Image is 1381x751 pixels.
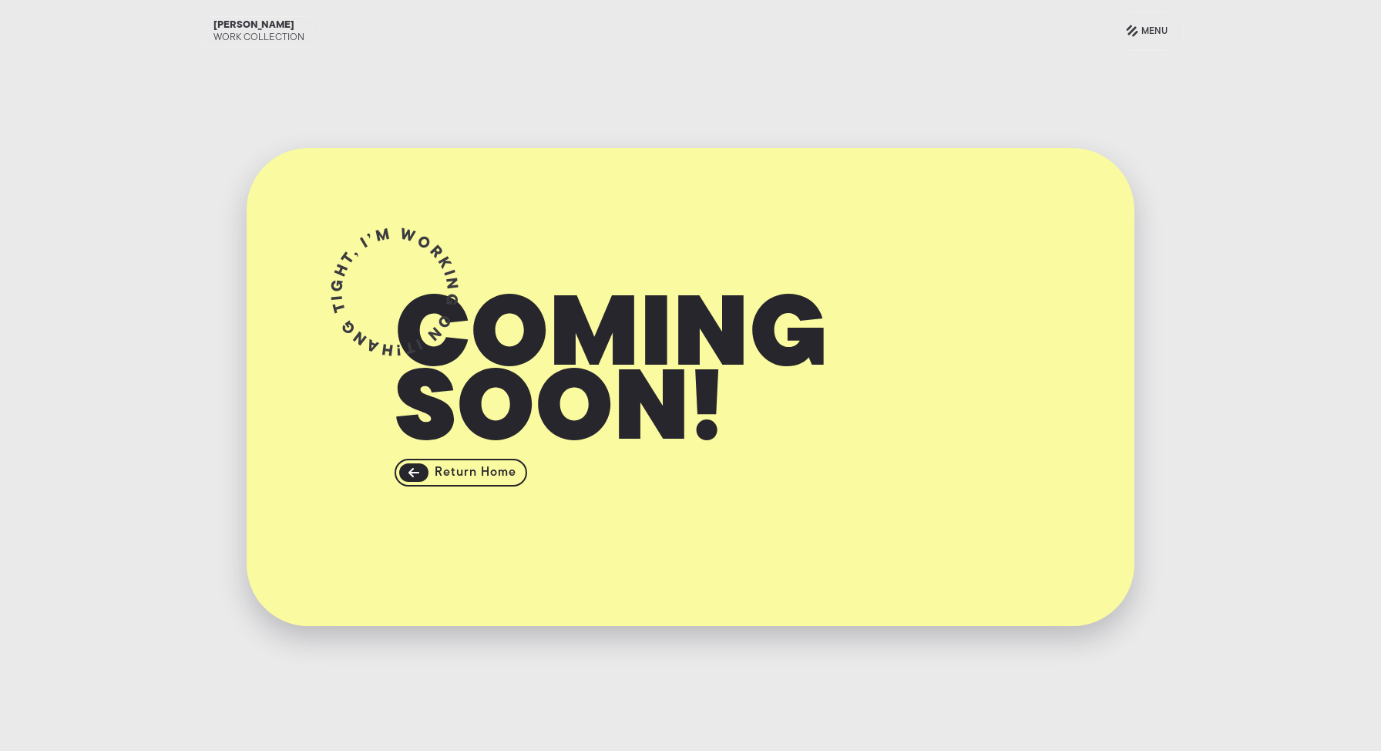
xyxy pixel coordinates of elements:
[330,299,351,315] span: T
[422,322,445,345] span: N
[408,463,419,482] div: 
[433,254,455,274] span: K
[374,226,392,248] span: M
[213,19,294,32] div: [PERSON_NAME]
[197,16,321,47] a: [PERSON_NAME]Work Collection
[364,334,381,355] span: A
[328,293,348,301] span: I
[1141,22,1168,41] div: Menu
[438,268,458,279] span: I
[398,226,418,248] span: W
[432,312,454,332] span: O
[425,242,447,263] span: R
[365,231,378,250] span: ’
[358,234,373,253] span: I
[328,277,348,293] span: G
[349,325,371,348] span: N
[1110,12,1184,51] a: Menu
[331,261,354,280] span: H
[395,459,527,487] a: Return Home
[338,315,361,337] span: G
[412,334,425,353] span: I
[379,338,395,359] span: H
[401,337,415,358] span: T
[395,303,986,451] h1: Coming soon!
[441,292,461,308] span: G
[395,339,402,358] span: !
[441,277,461,292] span: N
[339,248,361,268] span: T
[346,243,363,260] span: ,
[213,32,304,44] div: Work Collection
[414,232,435,254] span: O
[432,463,519,482] div: Return Home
